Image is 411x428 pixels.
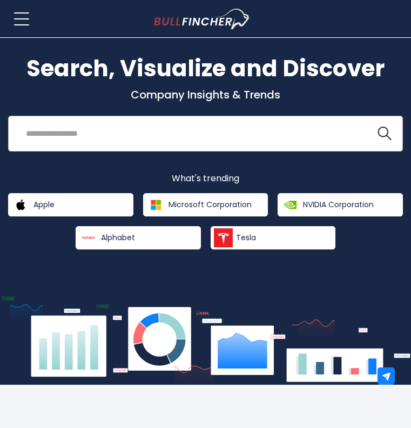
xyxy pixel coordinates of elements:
[101,233,135,242] span: Alphabet
[154,9,251,29] img: Bullfincher logo
[169,200,252,209] span: Microsoft Corporation
[8,88,403,102] p: Company Insights & Trends
[154,9,270,29] a: Go to homepage
[8,173,403,185] p: What's trending
[8,193,133,216] a: Apple
[76,226,201,249] a: Alphabet
[211,226,336,249] a: Tesla
[303,200,374,209] span: NVIDIA Corporation
[33,200,55,209] span: Apple
[378,127,392,141] img: search icon
[236,233,256,242] span: Tesla
[278,193,403,216] a: NVIDIA Corporation
[143,193,268,216] a: Microsoft Corporation
[8,51,403,85] h1: Search, Visualize and Discover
